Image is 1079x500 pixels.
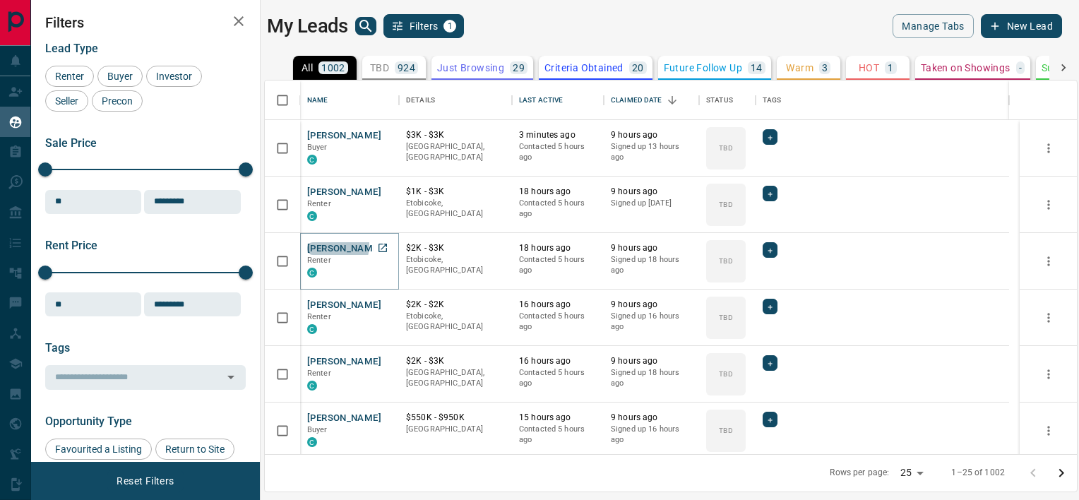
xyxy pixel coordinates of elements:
p: 924 [398,63,415,73]
p: 3 [822,63,828,73]
h1: My Leads [267,15,348,37]
button: more [1038,364,1059,385]
p: $2K - $3K [406,355,505,367]
div: Return to Site [155,439,234,460]
p: Taken on Showings [921,63,1011,73]
p: [GEOGRAPHIC_DATA], [GEOGRAPHIC_DATA] [406,367,505,389]
p: Contacted 5 hours ago [519,254,597,276]
p: $3K - $3K [406,129,505,141]
div: Claimed Date [604,81,699,120]
div: + [763,355,777,371]
div: Buyer [97,66,143,87]
span: Rent Price [45,239,97,252]
div: Name [307,81,328,120]
div: Status [706,81,733,120]
div: + [763,299,777,314]
p: 15 hours ago [519,412,597,424]
p: Warm [786,63,813,73]
p: 16 hours ago [519,299,597,311]
p: 1 [888,63,893,73]
div: Tags [763,81,782,120]
span: Renter [307,199,331,208]
p: TBD [719,369,732,379]
span: Renter [307,312,331,321]
p: Signed up 18 hours ago [611,367,692,389]
div: condos.ca [307,268,317,278]
div: Status [699,81,756,120]
button: [PERSON_NAME] [307,242,381,256]
p: Criteria Obtained [544,63,624,73]
span: Tags [45,341,70,355]
div: Name [300,81,399,120]
button: [PERSON_NAME] [307,186,381,199]
button: more [1038,307,1059,328]
button: [PERSON_NAME] [307,299,381,312]
p: Contacted 5 hours ago [519,198,597,220]
p: Contacted 5 hours ago [519,367,597,389]
p: Signed up 18 hours ago [611,254,692,276]
span: Lead Type [45,42,98,55]
span: + [768,356,773,370]
div: Renter [45,66,94,87]
div: Favourited a Listing [45,439,152,460]
span: + [768,186,773,201]
span: + [768,412,773,427]
div: Details [399,81,512,120]
span: Buyer [307,425,328,434]
button: New Lead [981,14,1062,38]
div: + [763,242,777,258]
p: 1–25 of 1002 [951,467,1005,479]
p: HOT [859,63,879,73]
button: more [1038,420,1059,441]
button: Open [221,367,241,387]
button: search button [355,17,376,35]
p: TBD [719,256,732,266]
span: Favourited a Listing [50,444,147,455]
button: Manage Tabs [893,14,973,38]
p: 9 hours ago [611,242,692,254]
p: 1002 [321,63,345,73]
span: Renter [307,369,331,378]
span: Sale Price [45,136,97,150]
p: $2K - $3K [406,242,505,254]
div: Investor [146,66,202,87]
p: [GEOGRAPHIC_DATA], [GEOGRAPHIC_DATA] [406,141,505,163]
p: Signed up 16 hours ago [611,424,692,446]
span: Investor [151,71,197,82]
p: 3 minutes ago [519,129,597,141]
p: - [1019,63,1022,73]
p: 20 [632,63,644,73]
span: Seller [50,95,83,107]
p: 29 [513,63,525,73]
div: + [763,186,777,201]
p: Just Browsing [437,63,504,73]
p: 9 hours ago [611,129,692,141]
p: 18 hours ago [519,242,597,254]
div: Claimed Date [611,81,662,120]
p: All [302,63,313,73]
p: 9 hours ago [611,299,692,311]
span: Renter [50,71,89,82]
div: condos.ca [307,381,317,391]
button: Filters1 [383,14,465,38]
span: Buyer [102,71,138,82]
p: Contacted 5 hours ago [519,141,597,163]
button: [PERSON_NAME] [307,129,381,143]
p: Contacted 5 hours ago [519,311,597,333]
div: Details [406,81,435,120]
div: Seller [45,90,88,112]
button: more [1038,194,1059,215]
span: Buyer [307,143,328,152]
p: TBD [719,312,732,323]
button: Go to next page [1047,459,1075,487]
div: condos.ca [307,324,317,334]
span: + [768,130,773,144]
p: Contacted 5 hours ago [519,424,597,446]
button: [PERSON_NAME] [307,355,381,369]
p: 16 hours ago [519,355,597,367]
button: Reset Filters [107,469,183,493]
p: TBD [719,199,732,210]
p: $1K - $3K [406,186,505,198]
button: Sort [662,90,682,110]
button: more [1038,138,1059,159]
